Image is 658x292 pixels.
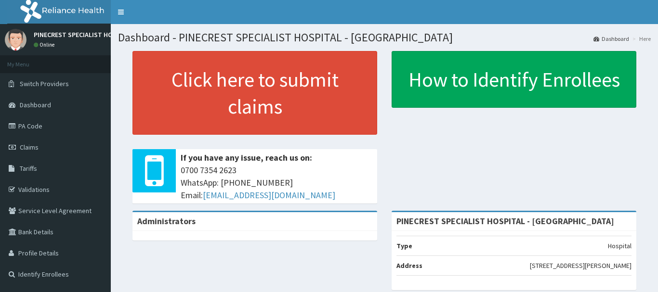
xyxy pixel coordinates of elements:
a: Click here to submit claims [132,51,377,135]
strong: PINECREST SPECIALIST HOSPITAL - [GEOGRAPHIC_DATA] [396,216,614,227]
span: 0700 7354 2623 WhatsApp: [PHONE_NUMBER] Email: [181,164,372,201]
li: Here [630,35,651,43]
span: Dashboard [20,101,51,109]
span: Switch Providers [20,79,69,88]
b: If you have any issue, reach us on: [181,152,312,163]
p: PINECREST SPECIALIST HOSPITAL [34,31,133,38]
a: [EMAIL_ADDRESS][DOMAIN_NAME] [203,190,335,201]
b: Address [396,261,422,270]
a: How to Identify Enrollees [392,51,636,108]
a: Online [34,41,57,48]
b: Type [396,241,412,250]
b: Administrators [137,216,196,227]
a: Dashboard [593,35,629,43]
span: Claims [20,143,39,152]
span: Tariffs [20,164,37,173]
p: [STREET_ADDRESS][PERSON_NAME] [530,261,632,270]
img: User Image [5,29,26,51]
p: Hospital [608,241,632,251]
h1: Dashboard - PINECREST SPECIALIST HOSPITAL - [GEOGRAPHIC_DATA] [118,31,651,44]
